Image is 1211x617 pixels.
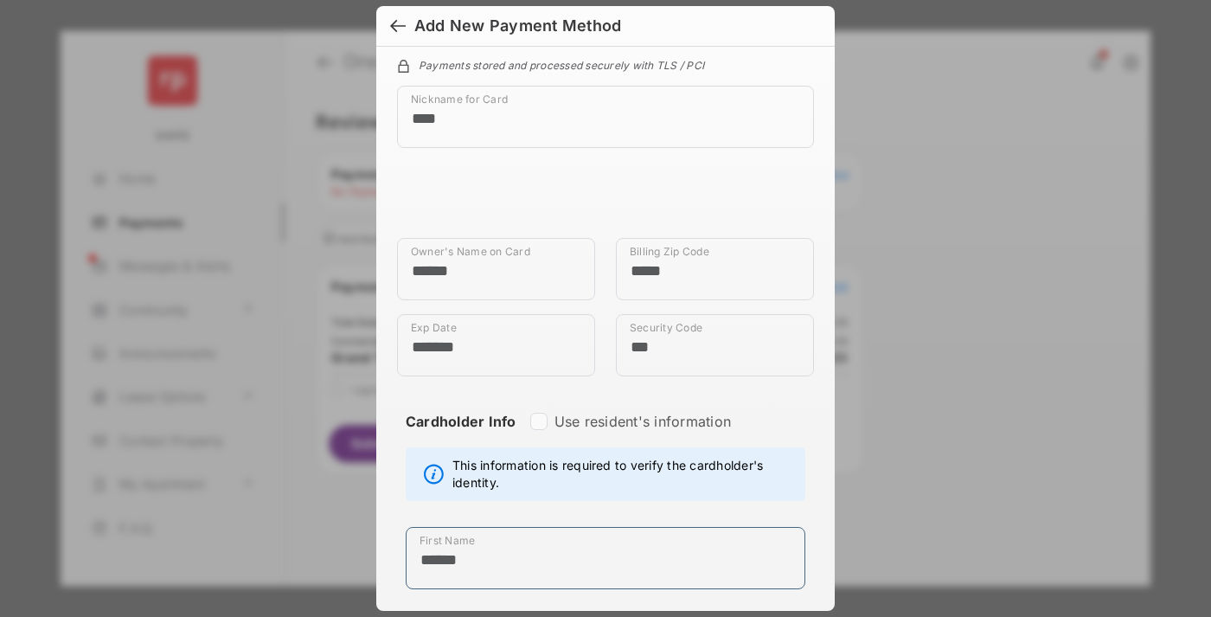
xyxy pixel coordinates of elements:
label: Use resident's information [554,413,731,430]
span: This information is required to verify the cardholder's identity. [452,457,796,492]
iframe: Credit card field [397,162,814,238]
strong: Cardholder Info [406,413,516,461]
div: Payments stored and processed securely with TLS / PCI [397,56,814,72]
div: Add New Payment Method [414,16,621,35]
